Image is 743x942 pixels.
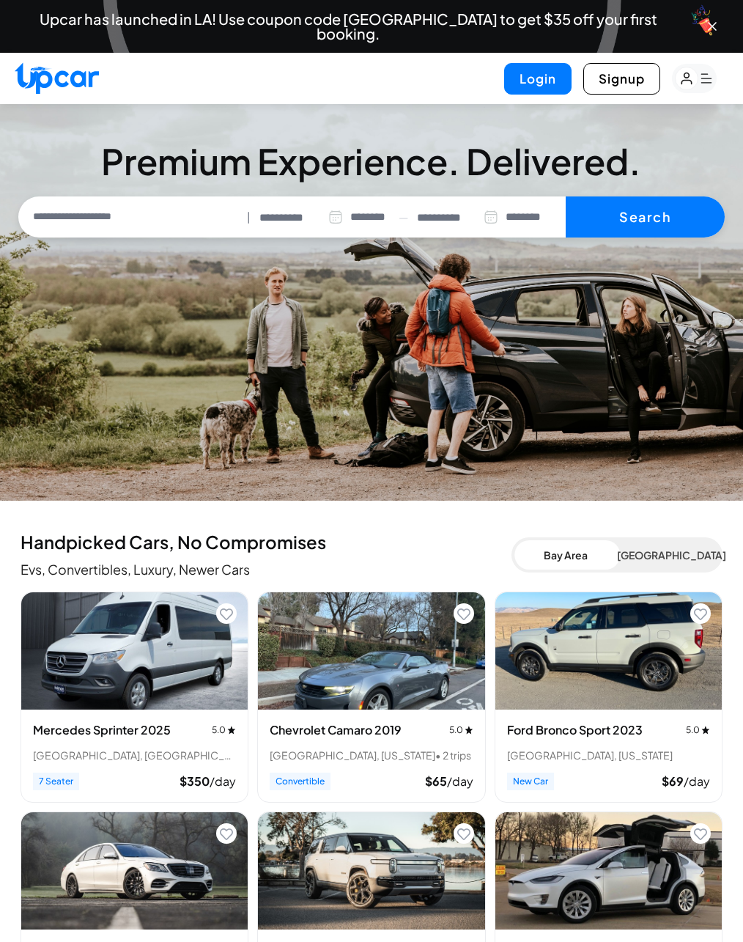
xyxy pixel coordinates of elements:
span: 5.0 [686,724,710,736]
img: Mercedes Sprinter 2025 [21,592,248,710]
img: star [701,726,710,734]
img: Ford Bronco Sport 2023 [495,592,722,710]
h3: Mercedes Sprinter 2025 [33,721,171,739]
button: Add to favorites [690,603,711,624]
img: Mercedes S-Class 2020 [21,812,248,930]
div: View details for Mercedes Sprinter 2025 [21,592,248,803]
button: Add to favorites [216,823,237,844]
button: Login [504,63,572,95]
span: /day [210,773,236,789]
span: 5.0 [212,724,236,736]
span: Convertible [270,773,330,790]
button: Close banner [705,19,720,34]
button: Add to favorites [454,823,474,844]
div: [GEOGRAPHIC_DATA], [GEOGRAPHIC_DATA] [33,748,236,762]
img: Upcar Logo [15,62,99,94]
h3: Premium Experience. Delivered. [18,144,724,179]
span: New Car [507,773,554,790]
span: 5.0 [449,724,473,736]
p: Evs, Convertibles, Luxury, Newer Cars [21,559,511,580]
div: [GEOGRAPHIC_DATA], [US_STATE] [507,748,710,762]
span: $ 69 [662,773,684,789]
button: Add to favorites [690,823,711,844]
button: Signup [583,63,660,95]
button: Add to favorites [216,603,237,624]
h2: Handpicked Cars, No Compromises [21,530,511,553]
h3: Ford Bronco Sport 2023 [507,721,643,739]
button: Add to favorites [454,603,474,624]
img: star [465,726,473,734]
img: Tesla Model X 2020 [495,812,722,930]
span: | [247,209,251,226]
span: $ 65 [425,773,447,789]
button: Bay Area [514,540,617,570]
img: star [227,726,236,734]
div: [GEOGRAPHIC_DATA], [US_STATE] • 2 trips [270,748,473,762]
button: [GEOGRAPHIC_DATA] [617,540,720,570]
span: $ 350 [180,773,210,789]
button: Search [566,196,724,238]
span: Upcar has launched in LA! Use coupon code [GEOGRAPHIC_DATA] to get $35 off your first booking. [12,12,684,41]
img: Chevrolet Camaro 2019 [258,592,484,710]
span: /day [684,773,710,789]
img: Rivian RS1 2023 [258,812,484,930]
span: — [399,209,408,226]
div: View details for Chevrolet Camaro 2019 [257,592,485,803]
div: View details for Ford Bronco Sport 2023 [495,592,722,803]
h3: Chevrolet Camaro 2019 [270,721,402,739]
span: /day [447,773,473,789]
span: 7 Seater [33,773,79,790]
